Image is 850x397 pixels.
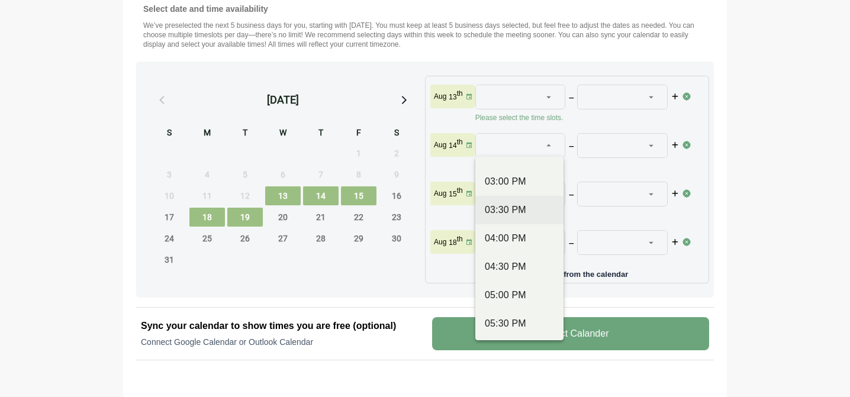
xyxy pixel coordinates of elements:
[341,229,376,248] span: Friday, August 29, 2025
[143,2,707,16] h4: Select date and time availability
[303,208,339,227] span: Thursday, August 21, 2025
[434,189,446,198] p: Aug
[141,336,418,348] p: Connect Google Calendar or Outlook Calendar
[141,319,418,333] h2: Sync your calendar to show times you are free (optional)
[152,186,187,205] span: Sunday, August 10, 2025
[449,141,456,150] strong: 14
[152,126,187,141] div: S
[379,186,414,205] span: Saturday, August 16, 2025
[303,229,339,248] span: Thursday, August 28, 2025
[449,190,456,198] strong: 15
[227,126,263,141] div: T
[379,144,414,163] span: Saturday, August 2, 2025
[303,186,339,205] span: Thursday, August 14, 2025
[341,126,376,141] div: F
[341,165,376,184] span: Friday, August 8, 2025
[265,229,301,248] span: Wednesday, August 27, 2025
[475,210,682,220] p: Please select the time slots.
[267,92,299,108] div: [DATE]
[143,21,707,49] p: We’ve preselected the next 5 business days for you, starting with [DATE]. You must keep at least ...
[434,92,446,101] p: Aug
[341,208,376,227] span: Friday, August 22, 2025
[457,89,463,98] sup: th
[485,231,554,246] div: 04:00 PM
[341,144,376,163] span: Friday, August 1, 2025
[430,266,704,278] p: Add more days from the calendar
[434,140,446,150] p: Aug
[152,165,187,184] span: Sunday, August 3, 2025
[449,93,456,101] strong: 13
[432,317,709,350] v-button: Connect Calander
[189,126,225,141] div: M
[379,229,414,248] span: Saturday, August 30, 2025
[227,186,263,205] span: Tuesday, August 12, 2025
[303,165,339,184] span: Thursday, August 7, 2025
[485,288,554,302] div: 05:00 PM
[485,203,554,217] div: 03:30 PM
[485,175,554,189] div: 03:00 PM
[379,165,414,184] span: Saturday, August 9, 2025
[379,126,414,141] div: S
[152,208,187,227] span: Sunday, August 17, 2025
[265,126,301,141] div: W
[457,186,463,195] sup: th
[475,162,682,171] p: Please select the time slots.
[303,126,339,141] div: T
[189,208,225,227] span: Monday, August 18, 2025
[485,260,554,274] div: 04:30 PM
[189,229,225,248] span: Monday, August 25, 2025
[485,317,554,331] div: 05:30 PM
[475,259,682,268] p: Please select the time slots.
[227,208,263,227] span: Tuesday, August 19, 2025
[265,165,301,184] span: Wednesday, August 6, 2025
[449,238,456,247] strong: 18
[152,250,187,269] span: Sunday, August 31, 2025
[434,237,446,247] p: Aug
[475,113,682,122] p: Please select the time slots.
[265,208,301,227] span: Wednesday, August 20, 2025
[189,165,225,184] span: Monday, August 4, 2025
[227,165,263,184] span: Tuesday, August 5, 2025
[265,186,301,205] span: Wednesday, August 13, 2025
[152,229,187,248] span: Sunday, August 24, 2025
[457,235,463,243] sup: th
[227,229,263,248] span: Tuesday, August 26, 2025
[379,208,414,227] span: Saturday, August 23, 2025
[341,186,376,205] span: Friday, August 15, 2025
[457,138,463,146] sup: th
[189,186,225,205] span: Monday, August 11, 2025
